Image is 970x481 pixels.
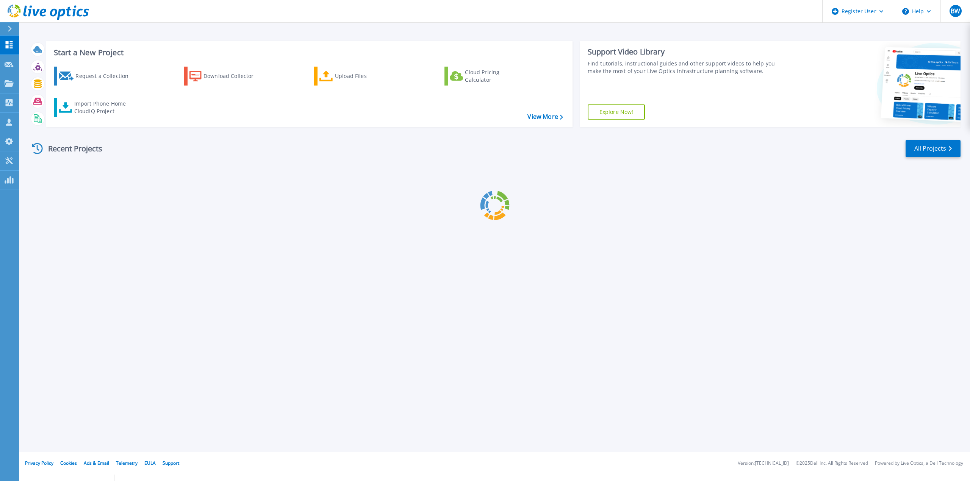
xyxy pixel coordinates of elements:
a: Privacy Policy [25,460,53,466]
div: Request a Collection [75,68,136,84]
a: Explore Now! [588,104,645,120]
a: Request a Collection [54,67,138,86]
div: Download Collector [203,68,264,84]
li: Powered by Live Optics, a Dell Technology [875,461,963,466]
li: © 2025 Dell Inc. All Rights Reserved [796,461,868,466]
div: Import Phone Home CloudIQ Project [74,100,133,115]
a: Download Collector [184,67,269,86]
a: Ads & Email [84,460,109,466]
a: Telemetry [116,460,138,466]
a: Cloud Pricing Calculator [444,67,529,86]
li: Version: [TECHNICAL_ID] [738,461,789,466]
div: Find tutorials, instructional guides and other support videos to help you make the most of your L... [588,60,784,75]
div: Upload Files [335,68,396,84]
h3: Start a New Project [54,48,563,57]
a: View More [527,113,563,120]
div: Support Video Library [588,47,784,57]
span: BW [951,8,960,14]
div: Cloud Pricing Calculator [465,68,526,84]
a: Cookies [60,460,77,466]
a: Upload Files [314,67,399,86]
a: Support [163,460,179,466]
div: Recent Projects [29,139,113,158]
a: EULA [144,460,156,466]
a: All Projects [906,140,961,157]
